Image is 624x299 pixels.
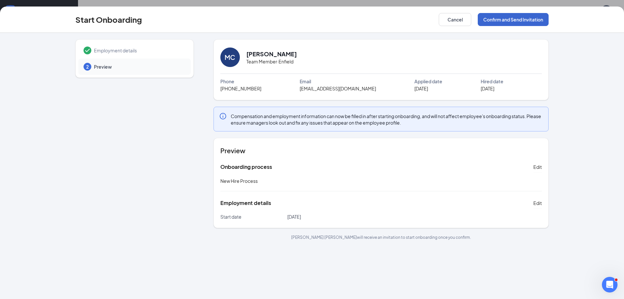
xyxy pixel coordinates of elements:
h2: [PERSON_NAME] [246,50,297,58]
span: Hired date [481,78,503,85]
span: Edit [533,200,542,206]
p: Start date [220,213,287,220]
div: MC [225,53,235,62]
iframe: Intercom live chat [602,277,617,292]
span: 2 [86,63,89,70]
button: Edit [533,162,542,172]
svg: Info [219,112,227,120]
span: [DATE] [481,85,494,92]
p: [PERSON_NAME] [PERSON_NAME] will receive an invitation to start onboarding once you confirm. [214,235,549,240]
span: Phone [220,78,234,85]
button: Cancel [439,13,471,26]
span: [PHONE_NUMBER] [220,85,261,92]
span: Employment details [94,47,184,54]
h5: Employment details [220,199,271,207]
svg: Checkmark [84,47,91,54]
span: New Hire Process [220,178,258,184]
span: [EMAIL_ADDRESS][DOMAIN_NAME] [300,85,376,92]
h5: Onboarding process [220,163,272,170]
p: [DATE] [287,213,381,220]
h4: Preview [220,146,542,155]
button: Edit [533,198,542,208]
button: Confirm and Send Invitation [478,13,549,26]
span: Preview [94,63,184,70]
span: [DATE] [414,85,428,92]
span: Team Member · Enfield [246,58,293,65]
span: Applied date [414,78,442,85]
span: Compensation and employment information can now be filled in after starting onboarding, and will ... [231,113,543,126]
span: Edit [533,164,542,170]
h3: Start Onboarding [75,14,142,25]
span: Email [300,78,311,85]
